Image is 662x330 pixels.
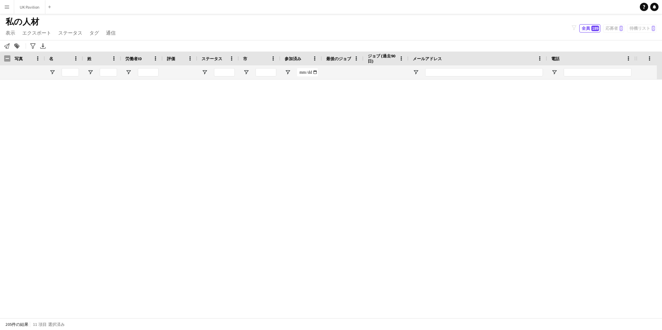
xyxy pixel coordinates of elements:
[13,42,21,50] app-action-btn: タグに追加
[297,68,318,76] input: 参加済み フィルター入力
[125,56,142,61] span: 労働者ID
[425,68,543,76] input: メールアドレス フィルター入力
[49,56,53,61] span: 名
[87,69,93,75] button: フィルターメニューを開く
[564,68,632,76] input: 電話 フィルター入力
[3,42,11,50] app-action-btn: ワークフォースに通知
[58,30,82,36] span: ステータス
[138,68,159,76] input: 労働者ID フィルター入力
[202,56,222,61] span: ステータス
[202,69,208,75] button: フィルターメニューを開く
[89,30,99,36] span: タグ
[326,56,351,61] span: 最後のジョブ
[256,68,276,76] input: 市 フィルター入力
[19,28,54,37] a: エクスポート
[87,28,102,37] a: タグ
[285,56,301,61] span: 参加済み
[413,69,419,75] button: フィルターメニューを開く
[62,68,79,76] input: 名 フィルター入力
[33,322,65,327] span: 11 項目 選択済み
[551,69,557,75] button: フィルターメニューを開く
[167,56,175,61] span: 評価
[6,17,39,27] span: 私の人材
[125,69,132,75] button: フィルターメニューを開く
[243,56,247,61] span: 市
[103,28,118,37] a: 通信
[29,42,37,50] app-action-btn: 高度なフィルター
[579,24,600,33] button: 全員189
[87,56,91,61] span: 姓
[285,69,291,75] button: フィルターメニューを開く
[214,68,235,76] input: ステータス フィルター入力
[591,26,599,31] span: 189
[100,68,117,76] input: 姓 フィルター入力
[106,30,116,36] span: 通信
[14,0,45,14] button: UK Pavilion
[368,53,396,64] span: ジョブ (過去90日)
[22,30,51,36] span: エクスポート
[15,56,23,61] span: 写真
[413,56,442,61] span: メールアドレス
[243,69,249,75] button: フィルターメニューを開く
[3,28,18,37] a: 表示
[6,30,15,36] span: 表示
[49,69,55,75] button: フィルターメニューを開く
[55,28,85,37] a: ステータス
[551,56,560,61] span: 電話
[39,42,47,50] app-action-btn: XLSXをエクスポート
